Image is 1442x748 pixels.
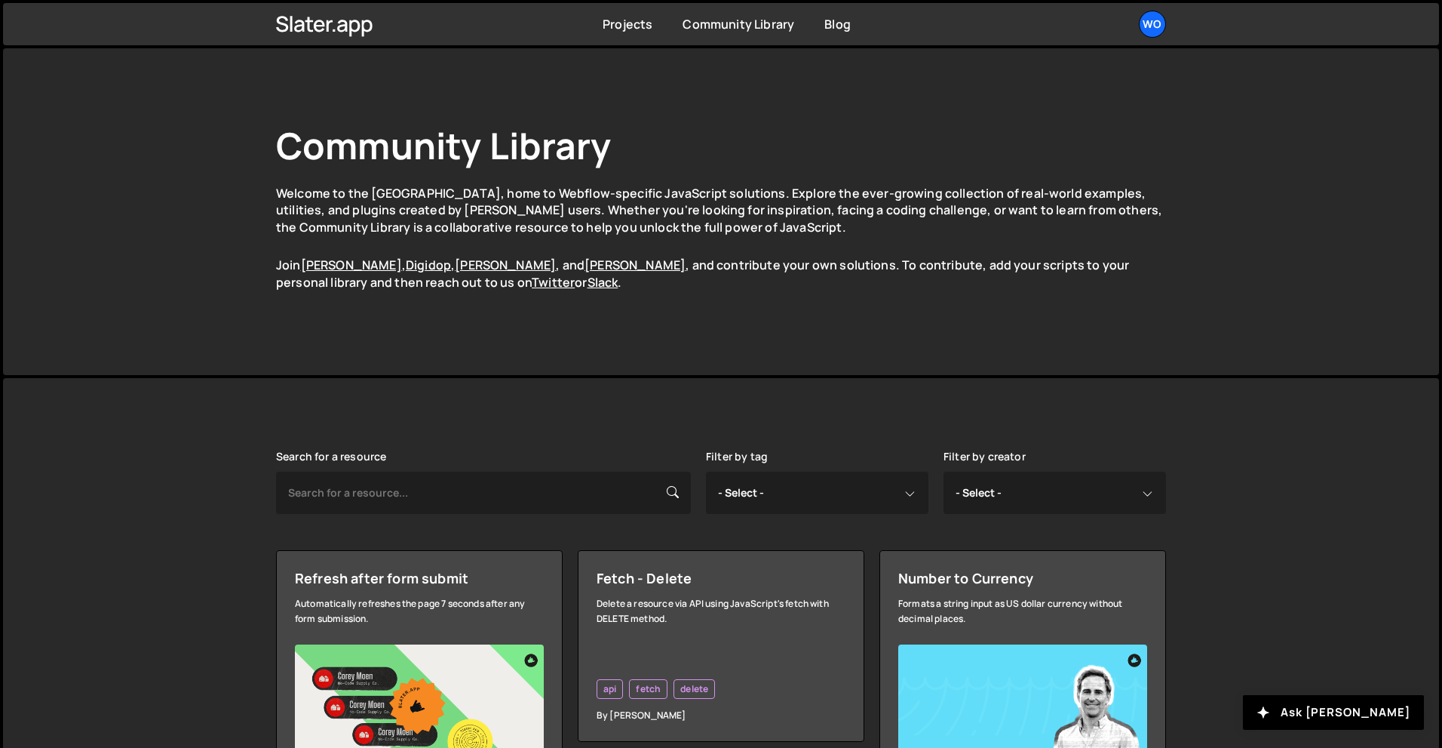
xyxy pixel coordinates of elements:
a: Slack [588,274,618,291]
label: Filter by tag [706,451,768,463]
div: Fetch - Delete [597,569,845,587]
h1: Community Library [276,121,1166,170]
div: Formats a string input as US dollar currency without decimal places. [898,596,1147,626]
div: Refresh after form submit [295,569,544,587]
p: Join , , , and , and contribute your own solutions. To contribute, add your scripts to your perso... [276,257,1166,291]
a: [PERSON_NAME] [301,257,402,273]
p: Welcome to the [GEOGRAPHIC_DATA], home to Webflow-specific JavaScript solutions. Explore the ever... [276,185,1166,235]
a: Twitter [532,274,575,291]
div: Automatically refreshes the page 7 seconds after any form submission. [295,596,544,626]
a: [PERSON_NAME] [584,257,686,273]
span: api [603,683,616,695]
a: Blog [824,16,851,32]
div: Delete a resource via API using JavaScript's fetch with DELETE method. [597,596,845,626]
label: Search for a resource [276,451,386,463]
div: By [PERSON_NAME] [597,708,845,723]
a: Digidop [406,257,451,273]
input: Search for a resource... [276,472,691,514]
span: fetch [636,683,661,695]
a: Community Library [683,16,794,32]
label: Filter by creator [943,451,1026,463]
div: Number to Currency [898,569,1147,587]
span: delete [680,683,708,695]
button: Ask [PERSON_NAME] [1243,695,1424,730]
a: Projects [603,16,652,32]
a: [PERSON_NAME] [455,257,556,273]
a: Wo [1139,11,1166,38]
a: Fetch - Delete Delete a resource via API using JavaScript's fetch with DELETE method. api fetch d... [578,550,864,742]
